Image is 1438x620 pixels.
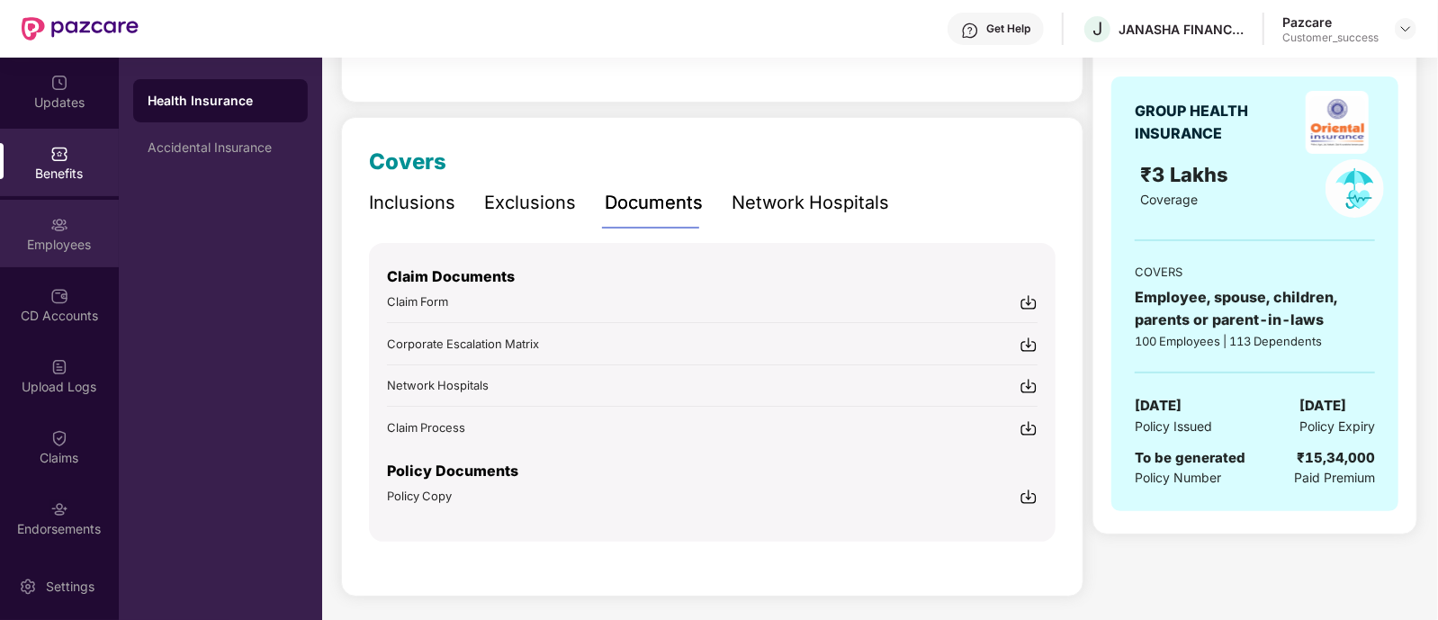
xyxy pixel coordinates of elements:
[986,22,1030,36] div: Get Help
[387,265,1038,288] p: Claim Documents
[1140,163,1234,186] span: ₹3 Lakhs
[1135,395,1182,417] span: [DATE]
[148,92,293,110] div: Health Insurance
[1135,100,1292,145] div: GROUP HEALTH INSURANCE
[148,140,293,155] div: Accidental Insurance
[387,378,489,392] span: Network Hospitals
[50,74,68,92] img: svg+xml;base64,PHN2ZyBpZD0iVXBkYXRlZCIgeG1sbnM9Imh0dHA6Ly93d3cudzMub3JnLzIwMDAvc3ZnIiB3aWR0aD0iMj...
[1282,31,1379,45] div: Customer_success
[1306,91,1369,154] img: insurerLogo
[50,500,68,518] img: svg+xml;base64,PHN2ZyBpZD0iRW5kb3JzZW1lbnRzIiB4bWxucz0iaHR0cDovL3d3dy53My5vcmcvMjAwMC9zdmciIHdpZH...
[1282,13,1379,31] div: Pazcare
[369,148,446,175] span: Covers
[1294,468,1375,488] span: Paid Premium
[1398,22,1413,36] img: svg+xml;base64,PHN2ZyBpZD0iRHJvcGRvd24tMzJ4MzIiIHhtbG5zPSJodHRwOi8vd3d3LnczLm9yZy8yMDAwL3N2ZyIgd2...
[50,429,68,447] img: svg+xml;base64,PHN2ZyBpZD0iQ2xhaW0iIHhtbG5zPSJodHRwOi8vd3d3LnczLm9yZy8yMDAwL3N2ZyIgd2lkdGg9IjIwIi...
[484,189,576,217] div: Exclusions
[732,189,889,217] div: Network Hospitals
[1020,419,1038,437] img: svg+xml;base64,PHN2ZyBpZD0iRG93bmxvYWQtMjR4MjQiIHhtbG5zPSJodHRwOi8vd3d3LnczLm9yZy8yMDAwL3N2ZyIgd2...
[369,189,455,217] div: Inclusions
[961,22,979,40] img: svg+xml;base64,PHN2ZyBpZD0iSGVscC0zMngzMiIgeG1sbnM9Imh0dHA6Ly93d3cudzMub3JnLzIwMDAvc3ZnIiB3aWR0aD...
[387,460,1038,482] p: Policy Documents
[1135,470,1221,485] span: Policy Number
[387,294,448,309] span: Claim Form
[1297,447,1375,469] div: ₹15,34,000
[19,578,37,596] img: svg+xml;base64,PHN2ZyBpZD0iU2V0dGluZy0yMHgyMCIgeG1sbnM9Imh0dHA6Ly93d3cudzMub3JnLzIwMDAvc3ZnIiB3aW...
[387,420,465,435] span: Claim Process
[1092,18,1102,40] span: J
[387,489,452,503] span: Policy Copy
[50,216,68,234] img: svg+xml;base64,PHN2ZyBpZD0iRW1wbG95ZWVzIiB4bWxucz0iaHR0cDovL3d3dy53My5vcmcvMjAwMC9zdmciIHdpZHRoPS...
[387,337,539,351] span: Corporate Escalation Matrix
[50,287,68,305] img: svg+xml;base64,PHN2ZyBpZD0iQ0RfQWNjb3VudHMiIGRhdGEtbmFtZT0iQ0QgQWNjb3VudHMiIHhtbG5zPSJodHRwOi8vd3...
[605,189,703,217] div: Documents
[50,145,68,163] img: svg+xml;base64,PHN2ZyBpZD0iQmVuZWZpdHMiIHhtbG5zPSJodHRwOi8vd3d3LnczLm9yZy8yMDAwL3N2ZyIgd2lkdGg9Ij...
[50,358,68,376] img: svg+xml;base64,PHN2ZyBpZD0iVXBsb2FkX0xvZ3MiIGRhdGEtbmFtZT0iVXBsb2FkIExvZ3MiIHhtbG5zPSJodHRwOi8vd3...
[1135,332,1375,350] div: 100 Employees | 113 Dependents
[1299,417,1375,436] span: Policy Expiry
[1135,417,1212,436] span: Policy Issued
[1020,336,1038,354] img: svg+xml;base64,PHN2ZyBpZD0iRG93bmxvYWQtMjR4MjQiIHhtbG5zPSJodHRwOi8vd3d3LnczLm9yZy8yMDAwL3N2ZyIgd2...
[1326,159,1384,218] img: policyIcon
[1299,395,1346,417] span: [DATE]
[1020,377,1038,395] img: svg+xml;base64,PHN2ZyBpZD0iRG93bmxvYWQtMjR4MjQiIHhtbG5zPSJodHRwOi8vd3d3LnczLm9yZy8yMDAwL3N2ZyIgd2...
[1140,192,1198,207] span: Coverage
[1119,21,1245,38] div: JANASHA FINANCE PRIVATE LIMITED
[1020,293,1038,311] img: svg+xml;base64,PHN2ZyBpZD0iRG93bmxvYWQtMjR4MjQiIHhtbG5zPSJodHRwOi8vd3d3LnczLm9yZy8yMDAwL3N2ZyIgd2...
[1135,263,1375,281] div: COVERS
[1135,449,1245,466] span: To be generated
[22,17,139,40] img: New Pazcare Logo
[1135,286,1375,331] div: Employee, spouse, children, parents or parent-in-laws
[40,578,100,596] div: Settings
[1020,488,1038,506] img: svg+xml;base64,PHN2ZyBpZD0iRG93bmxvYWQtMjR4MjQiIHhtbG5zPSJodHRwOi8vd3d3LnczLm9yZy8yMDAwL3N2ZyIgd2...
